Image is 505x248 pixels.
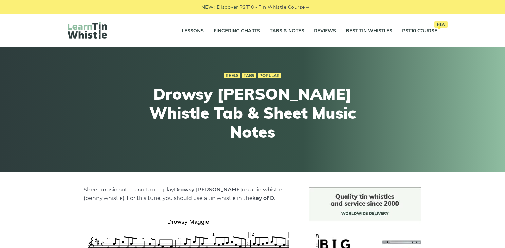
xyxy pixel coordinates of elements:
a: Reviews [314,23,336,39]
a: Lessons [182,23,204,39]
a: Reels [224,73,240,78]
strong: key of D [252,195,274,201]
img: LearnTinWhistle.com [68,22,107,39]
a: PST10 CourseNew [402,23,437,39]
p: Sheet music notes and tab to play on a tin whistle (penny whistle). For this tune, you should use... [84,186,293,203]
a: Tabs [242,73,256,78]
span: New [434,21,448,28]
strong: Drowsy [PERSON_NAME] [174,187,242,193]
a: Tabs & Notes [270,23,304,39]
a: Popular [258,73,281,78]
h1: Drowsy [PERSON_NAME] Whistle Tab & Sheet Music Notes [132,85,373,141]
a: Fingering Charts [214,23,260,39]
a: Best Tin Whistles [346,23,392,39]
